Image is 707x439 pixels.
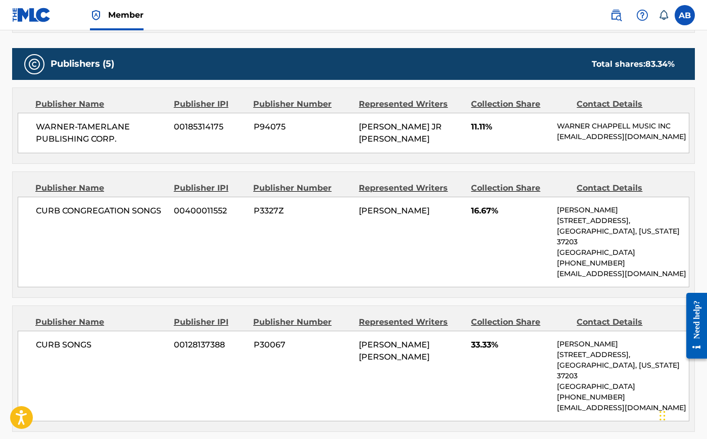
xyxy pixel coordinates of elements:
[557,392,689,403] p: [PHONE_NUMBER]
[557,403,689,413] p: [EMAIL_ADDRESS][DOMAIN_NAME]
[36,121,166,145] span: WARNER-TAMERLANE PUBLISHING CORP.
[51,58,114,70] h5: Publishers (5)
[610,9,622,21] img: search
[28,58,40,70] img: Publishers
[253,316,351,328] div: Publisher Number
[254,121,352,133] span: P94075
[174,121,246,133] span: 00185314175
[359,182,463,194] div: Represented Writers
[471,205,549,217] span: 16.67%
[359,98,463,110] div: Represented Writers
[359,206,430,215] span: [PERSON_NAME]
[174,182,246,194] div: Publisher IPI
[90,9,102,21] img: Top Rightsholder
[658,10,669,20] div: Notifications
[359,316,463,328] div: Represented Writers
[471,182,569,194] div: Collection Share
[174,316,246,328] div: Publisher IPI
[253,98,351,110] div: Publisher Number
[253,182,351,194] div: Publisher Number
[557,247,689,258] p: [GEOGRAPHIC_DATA]
[557,381,689,392] p: [GEOGRAPHIC_DATA]
[254,205,352,217] span: P3327Z
[557,205,689,215] p: [PERSON_NAME]
[471,98,569,110] div: Collection Share
[254,339,352,351] span: P30067
[36,205,166,217] span: CURB CONGREGATION SONGS
[359,340,430,362] span: [PERSON_NAME] [PERSON_NAME]
[35,98,166,110] div: Publisher Name
[606,5,626,25] a: Public Search
[557,258,689,269] p: [PHONE_NUMBER]
[12,8,51,22] img: MLC Logo
[577,316,675,328] div: Contact Details
[636,9,648,21] img: help
[577,182,675,194] div: Contact Details
[679,284,707,368] iframe: Resource Center
[35,182,166,194] div: Publisher Name
[656,390,707,439] iframe: Chat Widget
[174,98,246,110] div: Publisher IPI
[577,98,675,110] div: Contact Details
[557,349,689,360] p: [STREET_ADDRESS],
[471,316,569,328] div: Collection Share
[108,9,144,21] span: Member
[36,339,166,351] span: CURB SONGS
[592,58,675,70] div: Total shares:
[174,205,246,217] span: 00400011552
[557,215,689,226] p: [STREET_ADDRESS],
[557,121,689,131] p: WARNER CHAPPELL MUSIC INC
[471,339,549,351] span: 33.33%
[645,59,675,69] span: 83.34 %
[35,316,166,328] div: Publisher Name
[557,226,689,247] p: [GEOGRAPHIC_DATA], [US_STATE] 37203
[632,5,652,25] div: Help
[359,122,442,144] span: [PERSON_NAME] JR [PERSON_NAME]
[471,121,549,133] span: 11.11%
[174,339,246,351] span: 00128137388
[557,360,689,381] p: [GEOGRAPHIC_DATA], [US_STATE] 37203
[557,269,689,279] p: [EMAIL_ADDRESS][DOMAIN_NAME]
[659,401,666,431] div: Drag
[557,131,689,142] p: [EMAIL_ADDRESS][DOMAIN_NAME]
[675,5,695,25] div: User Menu
[557,339,689,349] p: [PERSON_NAME]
